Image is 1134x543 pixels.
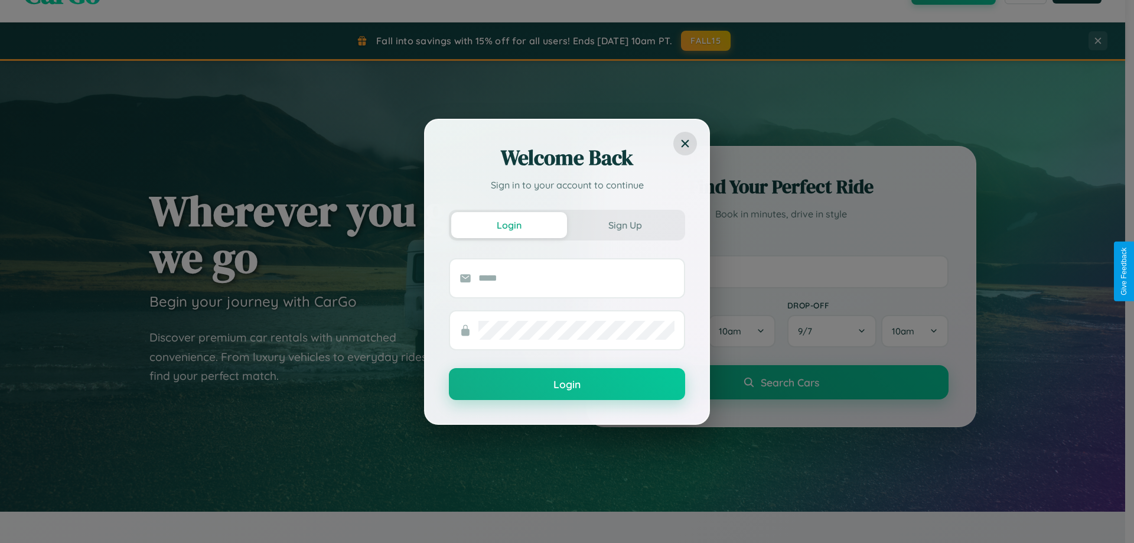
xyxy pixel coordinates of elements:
[449,368,685,400] button: Login
[1120,248,1128,295] div: Give Feedback
[449,144,685,172] h2: Welcome Back
[449,178,685,192] p: Sign in to your account to continue
[567,212,683,238] button: Sign Up
[451,212,567,238] button: Login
